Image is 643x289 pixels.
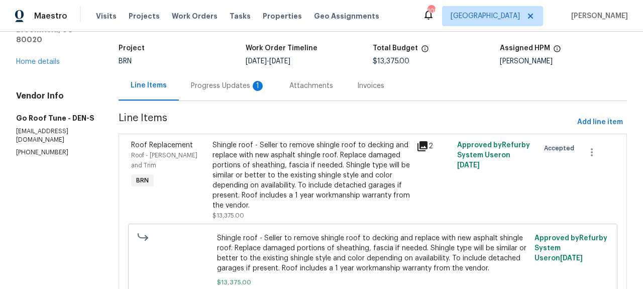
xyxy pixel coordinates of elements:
span: - [246,58,290,65]
h5: Broomfield, CO 80020 [16,25,94,45]
div: Attachments [289,81,333,91]
button: Add line item [573,113,627,132]
div: 1 [253,81,263,91]
span: BRN [132,175,153,185]
span: Accepted [544,143,578,153]
span: Line Items [119,113,573,132]
span: Work Orders [172,11,218,21]
span: Roof Replacement [131,142,193,149]
h5: Total Budget [373,45,418,52]
span: Visits [96,11,117,21]
h5: Go Roof Tune - DEN-S [16,113,94,123]
div: 105 [427,6,435,16]
a: Home details [16,58,60,65]
span: Geo Assignments [314,11,379,21]
span: Approved by Refurby System User on [534,235,607,262]
div: Progress Updates [191,81,265,91]
div: Invoices [357,81,384,91]
span: The total cost of line items that have been proposed by Opendoor. This sum includes line items th... [421,45,429,58]
div: Shingle roof - Seller to remove shingle roof to decking and replace with new asphalt shingle roof... [212,140,410,211]
span: [DATE] [246,58,267,65]
span: $13,375.00 [217,277,528,287]
span: [DATE] [269,58,290,65]
span: BRN [119,58,132,65]
span: [PERSON_NAME] [567,11,628,21]
h4: Vendor Info [16,91,94,101]
span: Add line item [577,116,623,129]
span: [DATE] [457,162,480,169]
div: Line Items [131,80,167,90]
span: $13,375.00 [373,58,409,65]
span: Approved by Refurby System User on [457,142,530,169]
span: [DATE] [560,255,583,262]
span: Tasks [230,13,251,20]
span: Maestro [34,11,67,21]
p: [EMAIL_ADDRESS][DOMAIN_NAME] [16,127,94,144]
span: $13,375.00 [212,213,244,219]
span: Projects [129,11,160,21]
span: [GEOGRAPHIC_DATA] [451,11,520,21]
div: 2 [416,140,451,152]
span: Roof - [PERSON_NAME] and Trim [131,152,197,168]
span: Properties [263,11,302,21]
span: The hpm assigned to this work order. [553,45,561,58]
h5: Project [119,45,145,52]
div: [PERSON_NAME] [500,58,627,65]
h5: Work Order Timeline [246,45,317,52]
p: [PHONE_NUMBER] [16,148,94,157]
span: Shingle roof - Seller to remove shingle roof to decking and replace with new asphalt shingle roof... [217,233,528,273]
h5: Assigned HPM [500,45,550,52]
